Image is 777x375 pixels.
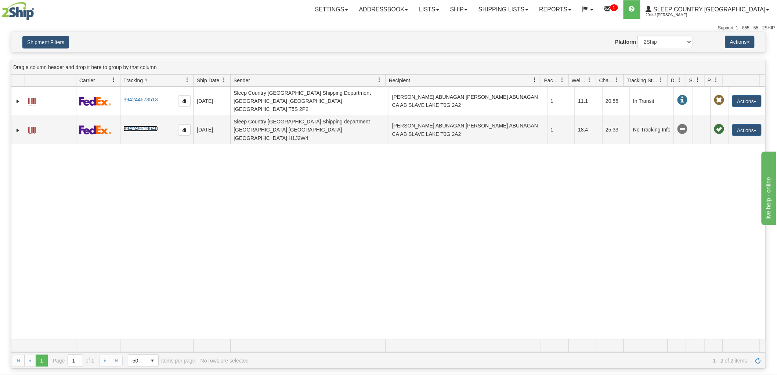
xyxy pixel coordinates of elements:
[123,97,158,102] a: 394244673513
[714,95,724,105] span: Pickup Not Assigned
[671,77,677,84] span: Delivery Status
[230,115,389,144] td: Sleep Country [GEOGRAPHIC_DATA] Shipping department [GEOGRAPHIC_DATA] [GEOGRAPHIC_DATA] [GEOGRAPH...
[234,77,250,84] span: Sender
[133,357,142,364] span: 50
[547,87,575,115] td: 1
[610,4,618,11] sup: 1
[14,98,22,105] a: Expand
[197,77,219,84] span: Ship Date
[692,74,704,86] a: Shipment Issues filter column settings
[254,358,747,364] span: 1 - 2 of 2 items
[79,97,111,106] img: 2 - FedEx
[79,77,95,84] span: Carrier
[128,354,159,367] span: Page sizes drop down
[544,77,560,84] span: Packages
[218,74,230,86] a: Ship Date filter column settings
[556,74,568,86] a: Packages filter column settings
[655,74,668,86] a: Tracking Status filter column settings
[178,95,191,107] button: Copy to clipboard
[673,74,686,86] a: Delivery Status filter column settings
[194,87,230,115] td: [DATE]
[413,0,444,19] a: Lists
[373,74,386,86] a: Sender filter column settings
[445,0,473,19] a: Ship
[389,77,410,84] span: Recipient
[473,0,534,19] a: Shipping lists
[389,115,547,144] td: [PERSON_NAME] ABUNAGAN [PERSON_NAME] ABUNAGAN CA AB SLAVE LAKE T0G 2A2
[181,74,194,86] a: Tracking # filter column settings
[28,123,36,135] a: Label
[575,115,602,144] td: 18.4
[760,150,776,225] iframe: chat widget
[354,0,414,19] a: Addressbook
[108,74,120,86] a: Carrier filter column settings
[200,358,249,364] div: No rows are selected
[36,355,47,367] span: Page 1
[147,355,158,367] span: select
[602,87,630,115] td: 20.55
[547,115,575,144] td: 1
[640,0,775,19] a: Sleep Country [GEOGRAPHIC_DATA] 2044 / [PERSON_NAME]
[752,355,764,367] a: Refresh
[14,127,22,134] a: Expand
[528,74,541,86] a: Recipient filter column settings
[2,25,775,31] div: Support: 1 - 855 - 55 - 2SHIP
[646,11,701,19] span: 2044 / [PERSON_NAME]
[22,36,69,48] button: Shipment Filters
[599,0,624,19] a: 1
[630,115,674,144] td: No Tracking Info
[732,95,762,107] button: Actions
[6,4,68,13] div: live help - online
[28,95,36,107] a: Label
[310,0,354,19] a: Settings
[572,77,587,84] span: Weight
[11,60,766,75] div: grid grouping header
[708,77,714,84] span: Pickup Status
[178,125,191,136] button: Copy to clipboard
[123,77,147,84] span: Tracking #
[389,87,547,115] td: [PERSON_NAME] ABUNAGAN [PERSON_NAME] ABUNAGAN CA AB SLAVE LAKE T0G 2A2
[611,74,624,86] a: Charge filter column settings
[677,124,687,134] span: No Tracking Info
[732,124,762,136] button: Actions
[128,354,195,367] span: items per page
[599,77,615,84] span: Charge
[689,77,695,84] span: Shipment Issues
[575,87,602,115] td: 11.1
[2,2,34,20] img: logo2044.jpg
[230,87,389,115] td: Sleep Country [GEOGRAPHIC_DATA] Shipping Department [GEOGRAPHIC_DATA] [GEOGRAPHIC_DATA] [GEOGRAPH...
[630,87,674,115] td: In Transit
[627,77,659,84] span: Tracking Status
[123,126,158,131] a: 394249519640
[194,115,230,144] td: [DATE]
[583,74,596,86] a: Weight filter column settings
[652,6,766,12] span: Sleep Country [GEOGRAPHIC_DATA]
[710,74,723,86] a: Pickup Status filter column settings
[725,36,755,48] button: Actions
[68,355,83,367] input: Page 1
[615,38,636,46] label: Platform
[602,115,630,144] td: 25.33
[534,0,577,19] a: Reports
[714,124,724,134] span: Pickup Successfully created
[79,125,111,134] img: 2 - FedEx
[53,354,94,367] span: Page of 1
[677,95,687,105] span: In Transit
